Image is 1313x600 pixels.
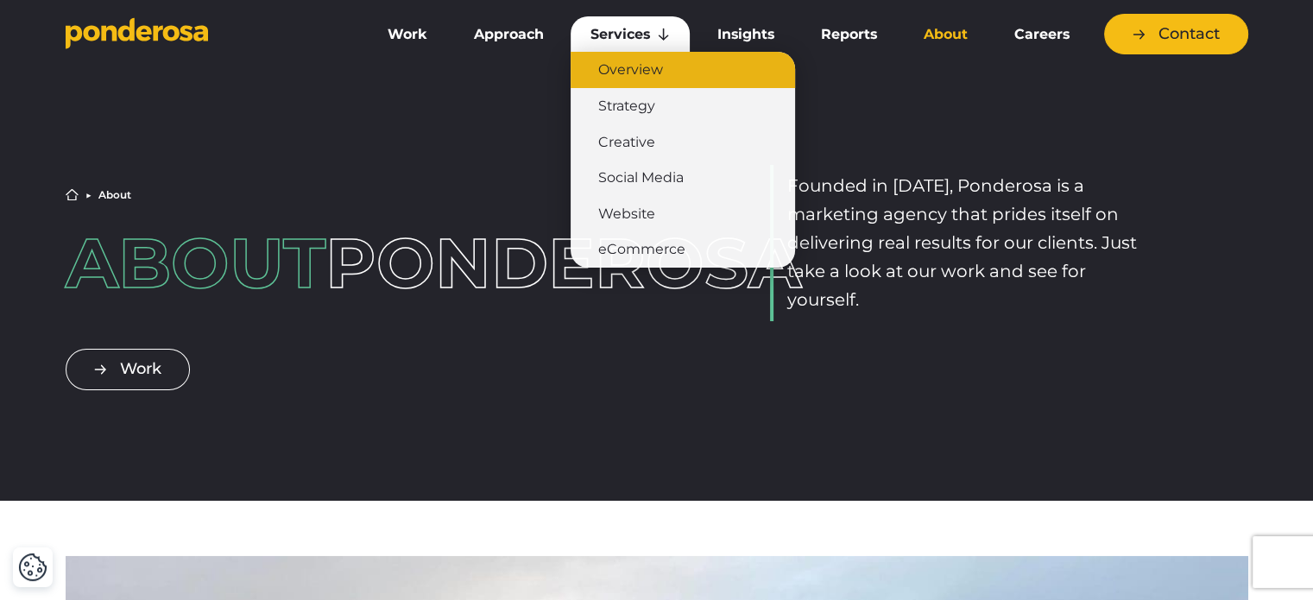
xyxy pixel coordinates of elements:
h1: Ponderosa [66,229,543,298]
a: Reports [801,16,897,53]
a: Approach [454,16,564,53]
a: Contact [1104,14,1248,54]
span: About [66,221,325,305]
p: Founded in [DATE], Ponderosa is a marketing agency that prides itself on delivering real results ... [787,172,1147,314]
a: Home [66,188,79,201]
a: Work [368,16,447,53]
a: Overview [571,52,795,88]
img: Revisit consent button [18,553,47,582]
a: Insights [697,16,793,53]
a: Go to homepage [66,17,342,52]
a: Website [571,196,795,232]
a: Social Media [571,160,795,196]
li: ▶︎ [85,190,92,200]
a: eCommerce [571,231,795,268]
button: Cookie Settings [18,553,47,582]
a: Services [571,16,690,53]
a: About [904,16,988,53]
li: About [98,190,131,200]
a: Creative [571,124,795,161]
a: Strategy [571,88,795,124]
a: Work [66,349,190,389]
a: Careers [994,16,1089,53]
